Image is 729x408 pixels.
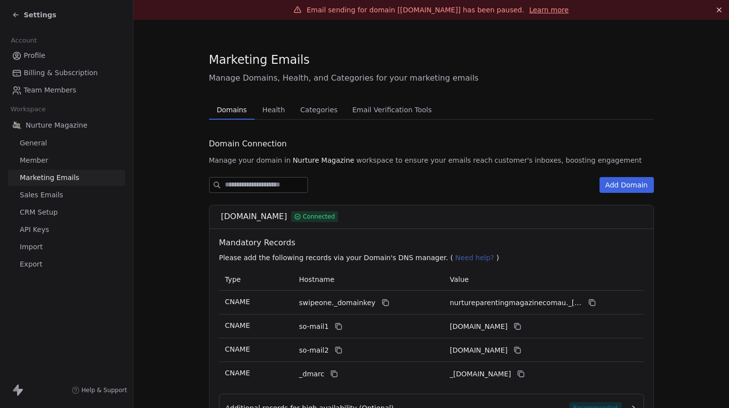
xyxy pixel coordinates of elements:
[450,369,511,379] span: _dmarc.swipeone.email
[225,298,250,306] span: CNAME
[600,177,654,193] button: Add Domain
[348,103,436,117] span: Email Verification Tools
[20,155,48,166] span: Member
[258,103,289,117] span: Health
[8,47,125,64] a: Profile
[225,369,250,377] span: CNAME
[209,72,654,84] span: Manage Domains, Health, and Categories for your marketing emails
[72,386,127,394] a: Help & Support
[24,50,45,61] span: Profile
[8,135,125,151] a: General
[450,298,582,308] span: nurtureparentingmagazinecomau._domainkey.swipeone.email
[20,173,79,183] span: Marketing Emails
[8,204,125,221] a: CRM Setup
[221,211,287,223] span: [DOMAIN_NAME]
[20,138,47,148] span: General
[82,386,127,394] span: Help & Support
[8,187,125,203] a: Sales Emails
[225,274,287,285] p: Type
[209,155,291,165] span: Manage your domain in
[529,5,569,15] a: Learn more
[24,68,98,78] span: Billing & Subscription
[299,298,376,308] span: swipeone._domainkey
[213,103,251,117] span: Domains
[219,237,648,249] span: Mandatory Records
[26,120,87,130] span: Nurture Magazine
[495,155,642,165] span: customer's inboxes, boosting engagement
[8,222,125,238] a: API Keys
[20,207,58,218] span: CRM Setup
[12,120,22,130] img: Logo-Nurture-2025-e0d9cf-5in.png
[297,103,342,117] span: Categories
[24,10,56,20] span: Settings
[8,65,125,81] a: Billing & Subscription
[356,155,493,165] span: workspace to ensure your emails reach
[20,259,43,270] span: Export
[20,190,63,200] span: Sales Emails
[24,85,76,95] span: Team Members
[8,82,125,98] a: Team Members
[225,321,250,329] span: CNAME
[302,212,335,221] span: Connected
[306,6,524,14] span: Email sending for domain [[DOMAIN_NAME]] has been paused.
[299,345,329,356] span: so-mail2
[299,321,329,332] span: so-mail1
[450,345,508,356] span: nurtureparentingmagazinecomau2.swipeone.email
[225,345,250,353] span: CNAME
[6,33,41,48] span: Account
[695,374,719,398] iframe: Intercom live chat
[8,152,125,169] a: Member
[8,170,125,186] a: Marketing Emails
[293,155,354,165] span: Nurture Magazine
[299,369,324,379] span: _dmarc
[6,102,50,117] span: Workspace
[450,321,508,332] span: nurtureparentingmagazinecomau1.swipeone.email
[450,275,469,283] span: Value
[20,225,49,235] span: API Keys
[455,254,494,262] span: Need help?
[209,52,310,67] span: Marketing Emails
[299,275,335,283] span: Hostname
[219,253,648,263] p: Please add the following records via your Domain's DNS manager. ( )
[209,138,287,150] span: Domain Connection
[20,242,43,252] span: Import
[12,10,56,20] a: Settings
[8,239,125,255] a: Import
[8,256,125,272] a: Export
